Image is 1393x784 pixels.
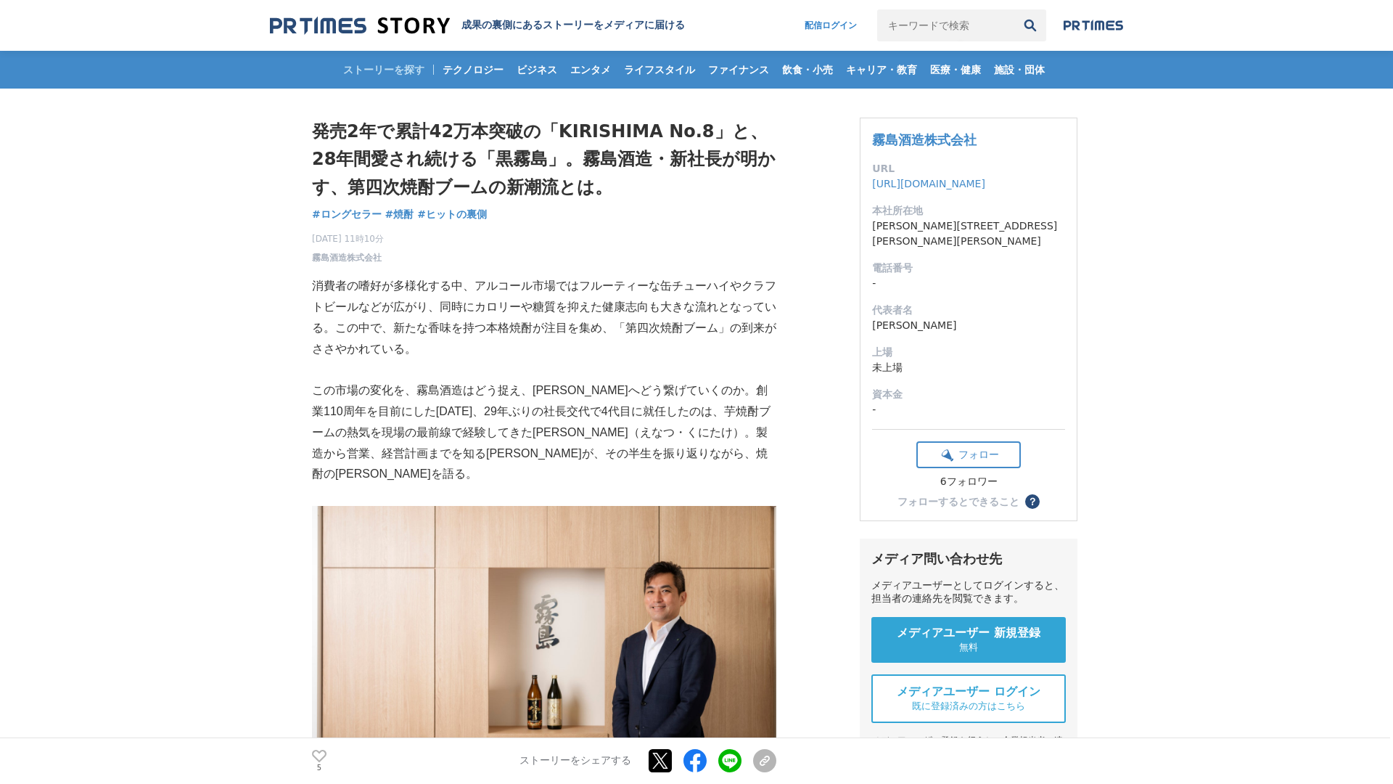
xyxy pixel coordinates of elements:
div: フォローするとできること [897,497,1019,507]
a: #ヒットの裏側 [417,207,487,222]
a: 飲食・小売 [776,51,839,89]
dt: 本社所在地 [872,203,1065,219]
span: #ヒットの裏側 [417,208,487,221]
a: ビジネス [511,51,563,89]
span: 施設・団体 [988,63,1051,76]
button: フォロー [916,441,1021,468]
img: 成果の裏側にあるストーリーをメディアに届ける [270,16,450,36]
a: ライフスタイル [618,51,701,89]
a: [URL][DOMAIN_NAME] [872,178,985,189]
dd: 未上場 [872,360,1065,375]
a: 霧島酒造株式会社 [872,132,977,147]
div: メディア問い合わせ先 [871,550,1066,568]
a: 成果の裏側にあるストーリーをメディアに届ける 成果の裏側にあるストーリーをメディアに届ける [270,16,685,36]
span: メディアユーザー ログイン [897,685,1040,700]
span: ？ [1027,497,1037,507]
span: 飲食・小売 [776,63,839,76]
dd: - [872,276,1065,291]
span: 既に登録済みの方はこちら [912,700,1025,713]
a: 霧島酒造株式会社 [312,251,382,264]
div: メディアユーザーとしてログインすると、担当者の連絡先を閲覧できます。 [871,579,1066,605]
span: エンタメ [564,63,617,76]
a: メディアユーザー 新規登録 無料 [871,617,1066,663]
p: 消費者の嗜好が多様化する中、アルコール市場ではフルーティーな缶チューハイやクラフトビールなどが広がり、同時にカロリーや糖質を抑えた健康志向も大きな流れとなっている。この中で、新たな香味を持つ本格... [312,276,776,359]
p: この市場の変化を、霧島酒造はどう捉え、[PERSON_NAME]へどう繋げていくのか。創業110周年を目前にした[DATE]、29年ぶりの社長交代で4代目に就任したのは、芋焼酎ブームの熱気を現場... [312,380,776,485]
a: テクノロジー [437,51,509,89]
button: ？ [1025,494,1040,509]
a: 施設・団体 [988,51,1051,89]
a: #焼酎 [385,207,414,222]
a: メディアユーザー ログイン 既に登録済みの方はこちら [871,674,1066,723]
img: prtimes [1064,20,1123,31]
span: キャリア・教育 [840,63,923,76]
dd: [PERSON_NAME][STREET_ADDRESS][PERSON_NAME][PERSON_NAME] [872,219,1065,249]
a: 医療・健康 [924,51,987,89]
span: 医療・健康 [924,63,987,76]
dd: - [872,402,1065,417]
div: 6フォロワー [916,475,1021,489]
dt: 上場 [872,345,1065,360]
h2: 成果の裏側にあるストーリーをメディアに届ける [461,19,685,32]
dt: URL [872,161,1065,176]
h1: 発売2年で累計42万本突破の「KIRISHIMA No.8」と、28年間愛され続ける「黒霧島」。霧島酒造・新社長が明かす、第四次焼酎ブームの新潮流とは。 [312,118,776,201]
p: ストーリーをシェアする [519,755,631,768]
span: #焼酎 [385,208,414,221]
span: #ロングセラー [312,208,382,221]
span: ビジネス [511,63,563,76]
input: キーワードで検索 [877,9,1014,41]
dt: 代表者名 [872,303,1065,318]
span: メディアユーザー 新規登録 [897,626,1040,641]
dd: [PERSON_NAME] [872,318,1065,333]
span: 無料 [959,641,978,654]
a: エンタメ [564,51,617,89]
dt: 電話番号 [872,261,1065,276]
button: 検索 [1014,9,1046,41]
a: ファイナンス [702,51,775,89]
span: [DATE] 11時10分 [312,232,384,245]
a: キャリア・教育 [840,51,923,89]
span: テクノロジー [437,63,509,76]
p: 5 [312,764,326,772]
span: ファイナンス [702,63,775,76]
span: ライフスタイル [618,63,701,76]
a: #ロングセラー [312,207,382,222]
dt: 資本金 [872,387,1065,402]
a: 配信ログイン [790,9,871,41]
